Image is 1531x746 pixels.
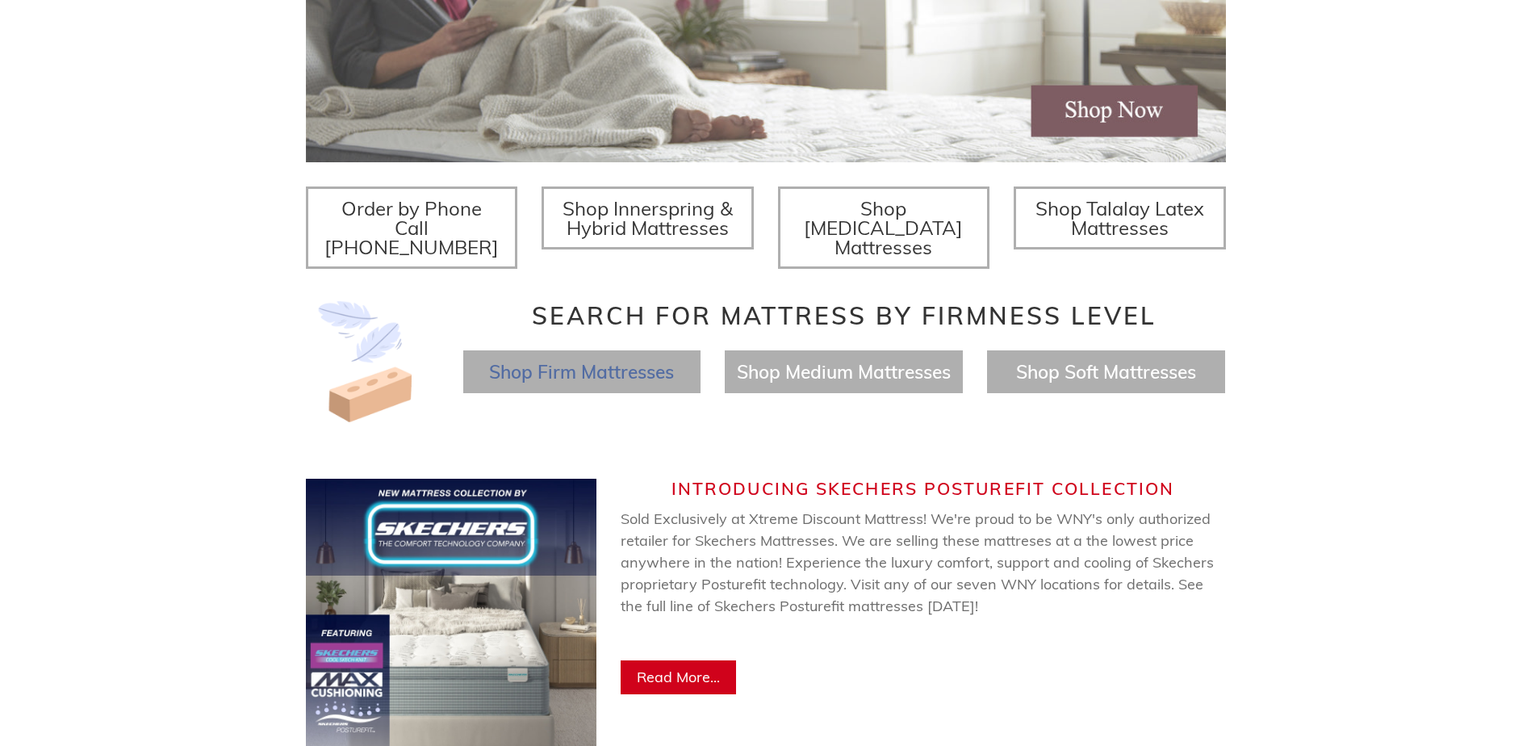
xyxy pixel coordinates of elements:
[1035,196,1204,240] span: Shop Talalay Latex Mattresses
[671,478,1174,499] span: Introducing Skechers Posturefit Collection
[1014,186,1226,249] a: Shop Talalay Latex Mattresses
[563,196,733,240] span: Shop Innerspring & Hybrid Mattresses
[1016,360,1196,383] a: Shop Soft Mattresses
[778,186,990,269] a: Shop [MEDICAL_DATA] Mattresses
[621,660,736,694] a: Read More...
[621,509,1214,659] span: Sold Exclusively at Xtreme Discount Mattress! We're proud to be WNY's only authorized retailer fo...
[306,301,427,422] img: Image-of-brick- and-feather-representing-firm-and-soft-feel
[804,196,963,259] span: Shop [MEDICAL_DATA] Mattresses
[306,186,518,269] a: Order by Phone Call [PHONE_NUMBER]
[737,360,951,383] a: Shop Medium Mattresses
[637,668,720,686] span: Read More...
[542,186,754,249] a: Shop Innerspring & Hybrid Mattresses
[532,300,1157,331] span: Search for Mattress by Firmness Level
[324,196,499,259] span: Order by Phone Call [PHONE_NUMBER]
[489,360,674,383] a: Shop Firm Mattresses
